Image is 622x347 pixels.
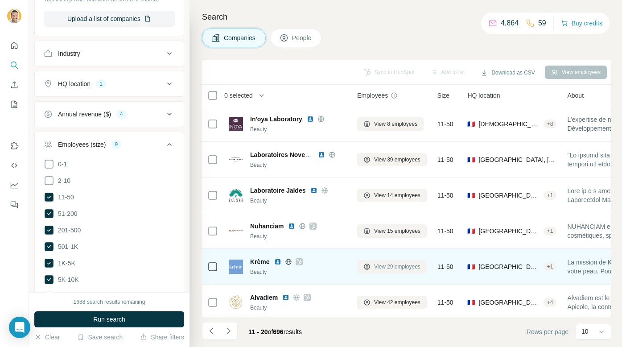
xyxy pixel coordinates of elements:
img: LinkedIn logo [310,187,317,194]
span: 5K-10K [54,275,79,284]
div: Annual revenue ($) [58,110,111,119]
span: 10K-50K [54,292,82,301]
div: Beauty [250,125,346,133]
div: Open Intercom Messenger [9,317,30,338]
button: Search [7,57,21,73]
button: Navigate to previous page [202,322,220,340]
span: 51-200 [54,209,78,218]
span: of [268,328,273,335]
span: 2-10 [54,176,70,185]
span: View 8 employees [374,120,417,128]
span: 11-50 [437,227,453,235]
span: 🇫🇷 [467,262,475,271]
span: 1K-5K [54,259,75,268]
button: View 29 employees [357,260,427,273]
img: LinkedIn logo [318,151,325,158]
div: + 1 [544,227,557,235]
button: Share filters [140,333,184,342]
img: LinkedIn logo [282,294,289,301]
span: [GEOGRAPHIC_DATA], [GEOGRAPHIC_DATA]|[GEOGRAPHIC_DATA] [478,155,556,164]
div: 9 [111,140,121,149]
span: View 14 employees [374,191,420,199]
div: 4 [116,110,127,118]
span: Alvadiem [250,293,278,302]
div: + 1 [544,191,557,199]
button: Quick start [7,37,21,54]
button: Use Surfe on LinkedIn [7,138,21,154]
div: 1688 search results remaining [74,298,145,306]
p: 4,864 [501,18,519,29]
button: Dashboard [7,177,21,193]
img: Logo of Laboratoires Novexpert [229,156,243,163]
div: Beauty [250,304,346,312]
div: HQ location [58,79,91,88]
span: 696 [273,328,283,335]
span: [GEOGRAPHIC_DATA], [GEOGRAPHIC_DATA], [GEOGRAPHIC_DATA] [478,227,540,235]
button: Annual revenue ($)4 [35,103,184,125]
button: View 15 employees [357,224,427,238]
span: 🇫🇷 [467,120,475,128]
span: Companies [224,33,256,42]
span: Size [437,91,449,100]
div: Beauty [250,161,346,169]
img: LinkedIn logo [288,223,295,230]
span: 🇫🇷 [467,155,475,164]
div: + 8 [544,120,557,128]
span: Run search [93,315,125,324]
img: Logo of In'oya Laboratory [229,117,243,131]
span: 11-50 [437,191,453,200]
div: Beauty [250,268,346,276]
span: 201-500 [54,226,81,235]
span: View 39 employees [374,156,420,164]
button: Navigate to next page [220,322,238,340]
button: HQ location1 [35,73,184,95]
button: View 39 employees [357,153,427,166]
span: 11-50 [437,120,453,128]
button: Feedback [7,197,21,213]
span: About [567,91,584,100]
span: View 42 employees [374,298,420,306]
span: 11 - 20 [248,328,268,335]
button: Run search [34,311,184,327]
span: 0-1 [54,160,67,169]
button: Clear [34,333,60,342]
span: HQ location [467,91,500,100]
img: LinkedIn logo [274,258,281,265]
button: View 14 employees [357,189,427,202]
button: Upload a list of companies [44,11,175,27]
div: Industry [58,49,80,58]
span: View 15 employees [374,227,420,235]
span: results [248,328,302,335]
button: View 8 employees [357,117,424,131]
div: + 1 [544,263,557,271]
span: [GEOGRAPHIC_DATA], [GEOGRAPHIC_DATA]|[GEOGRAPHIC_DATA] [478,191,540,200]
div: + 4 [544,298,557,306]
span: 🇫🇷 [467,298,475,307]
p: 59 [538,18,546,29]
span: 🇫🇷 [467,227,475,235]
img: Avatar [7,9,21,23]
button: Industry [35,43,184,64]
span: 11-50 [437,298,453,307]
span: People [292,33,313,42]
button: Save search [77,333,123,342]
span: 0 selected [224,91,253,100]
span: Laboratoire Jaldes [250,186,306,195]
div: Beauty [250,232,346,240]
div: 1 [96,80,106,88]
span: 🇫🇷 [467,191,475,200]
span: Rows per page [527,327,568,336]
span: Employees [357,91,388,100]
button: Buy credits [561,17,602,29]
img: LinkedIn logo [307,116,314,123]
span: Krème [250,257,270,266]
p: 10 [581,327,589,336]
div: Beauty [250,197,346,205]
img: Logo of Alvadiem [229,295,243,310]
button: Employees (size)9 [35,134,184,159]
h4: Search [202,11,611,23]
span: 501-1K [54,242,78,251]
span: Laboratoires Novexpert [250,151,320,158]
button: View 42 employees [357,296,427,309]
button: Use Surfe API [7,157,21,173]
